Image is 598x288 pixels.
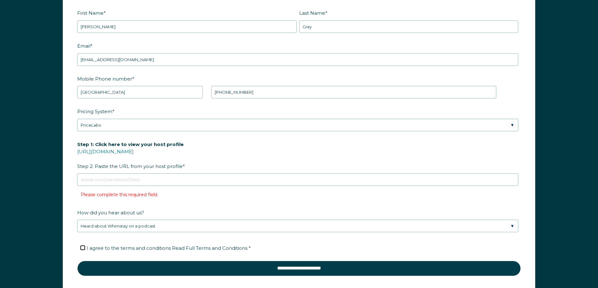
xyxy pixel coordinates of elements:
[77,139,184,171] span: Step 2: Paste the URL from your host profile
[77,139,184,149] span: Step 1: Click here to view your host profile
[81,192,158,197] label: Please complete this required field.
[77,74,132,84] span: Mobile Phone number
[171,245,249,251] a: Read Full Terms and Conditions
[299,8,325,18] span: Last Name
[87,245,251,251] span: I agree to the terms and conditions
[77,149,134,154] a: [URL][DOMAIN_NAME]
[77,107,112,116] span: Pricing System
[172,245,247,251] span: Read Full Terms and Conditions
[77,208,144,217] span: How did you hear about us?
[77,173,518,186] input: airbnb.com/users/show/12345
[77,41,90,51] span: Email
[77,8,104,18] span: First Name
[81,246,85,250] input: I agree to the terms and conditions Read Full Terms and Conditions *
